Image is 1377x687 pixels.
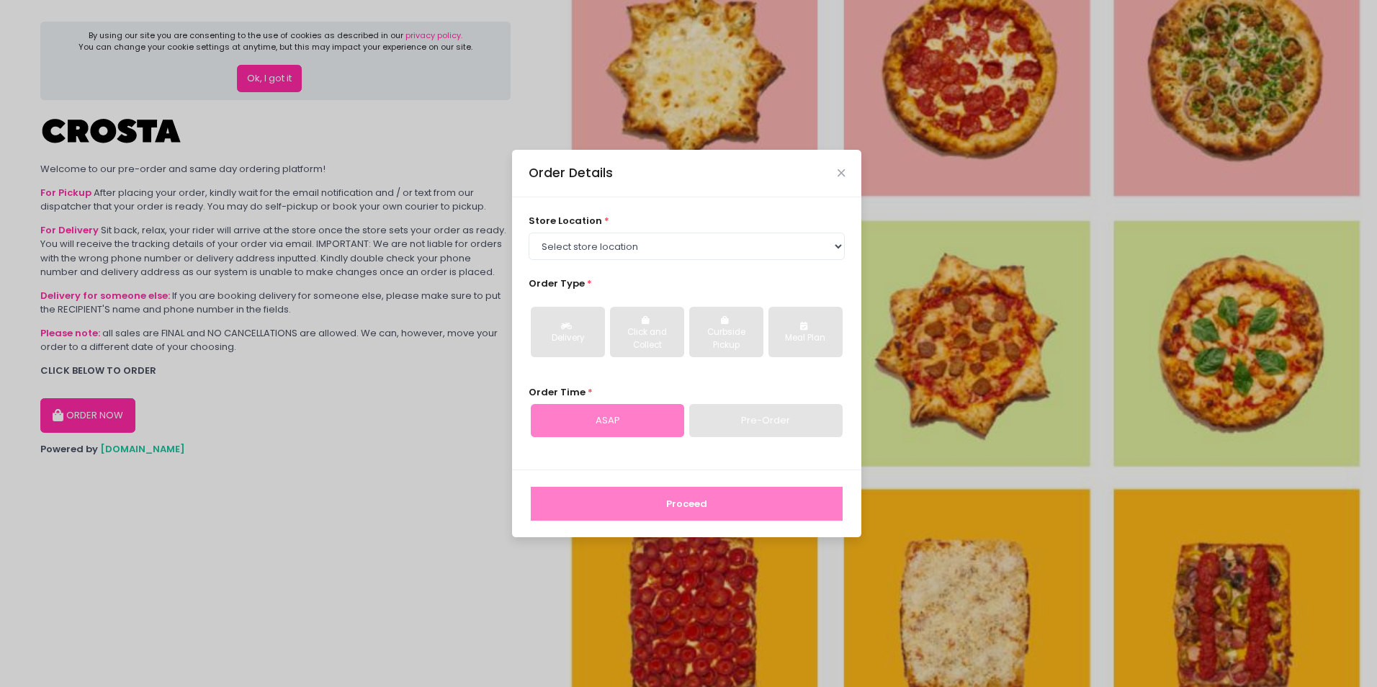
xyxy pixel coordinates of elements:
button: Delivery [531,307,605,357]
div: Curbside Pickup [699,326,753,351]
span: Order Time [529,385,586,399]
div: Click and Collect [620,326,674,351]
div: Meal Plan [779,332,833,345]
span: store location [529,214,602,228]
button: Close [838,169,845,176]
button: Curbside Pickup [689,307,763,357]
span: Order Type [529,277,585,290]
div: Delivery [541,332,595,345]
button: Proceed [531,487,843,521]
div: Order Details [529,163,613,182]
button: Meal Plan [768,307,843,357]
button: Click and Collect [610,307,684,357]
